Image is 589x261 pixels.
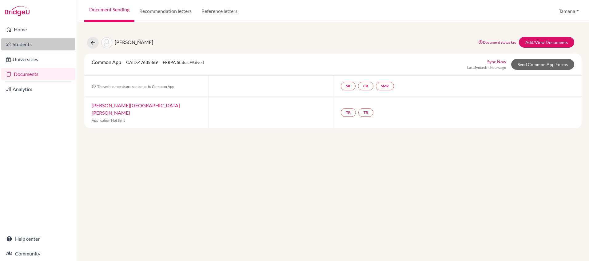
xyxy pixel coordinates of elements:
[190,60,204,65] span: Waived
[556,5,582,17] button: Tamana
[467,65,506,70] span: Last Synced: 4 hours ago
[115,39,153,45] span: [PERSON_NAME]
[126,60,158,65] span: CAID: 47635869
[1,247,75,260] a: Community
[341,82,356,90] a: SR
[92,59,121,65] span: Common App
[1,23,75,36] a: Home
[358,108,373,117] a: TR
[376,82,394,90] a: SMR
[487,58,506,65] a: Sync Now
[358,82,373,90] a: CR
[92,118,125,123] span: Application Not Sent
[511,59,574,70] a: Send Common App Forms
[1,38,75,50] a: Students
[478,40,516,45] a: Document status key
[1,53,75,65] a: Universities
[92,102,180,116] a: [PERSON_NAME][GEOGRAPHIC_DATA][PERSON_NAME]
[519,37,574,48] a: Add/View Documents
[92,84,174,89] span: These documents are sent once to Common App
[1,233,75,245] a: Help center
[5,6,30,16] img: Bridge-U
[163,60,204,65] span: FERPA Status:
[1,68,75,80] a: Documents
[1,83,75,95] a: Analytics
[341,108,356,117] a: TR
